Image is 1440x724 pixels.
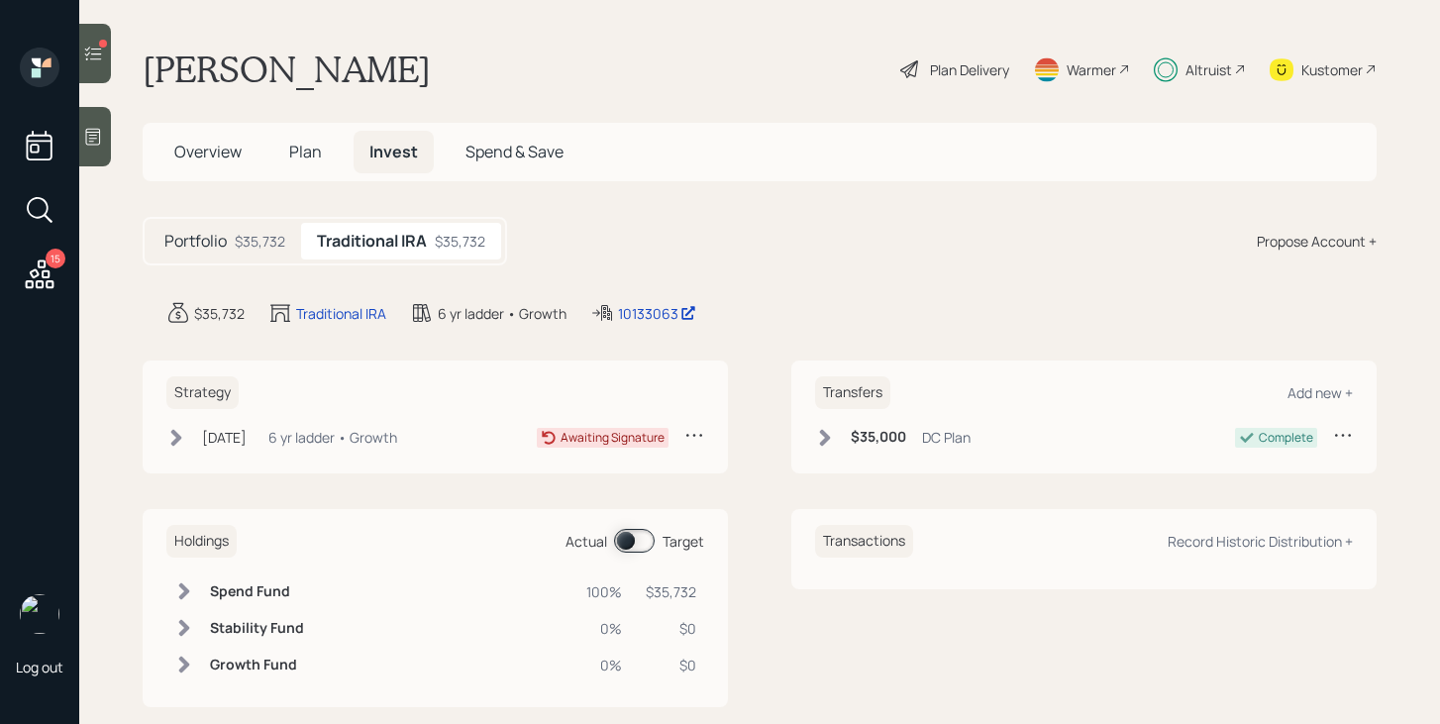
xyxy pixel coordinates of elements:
[1185,59,1232,80] div: Altruist
[561,429,665,447] div: Awaiting Signature
[289,141,322,162] span: Plan
[1067,59,1116,80] div: Warmer
[815,525,913,558] h6: Transactions
[369,141,418,162] span: Invest
[618,303,696,324] div: 10133063
[317,232,427,251] h5: Traditional IRA
[586,581,622,602] div: 100%
[586,618,622,639] div: 0%
[235,231,285,252] div: $35,732
[210,583,304,600] h6: Spend Fund
[646,581,696,602] div: $35,732
[566,531,607,552] div: Actual
[268,427,397,448] div: 6 yr ladder • Growth
[435,231,485,252] div: $35,732
[202,427,247,448] div: [DATE]
[1257,231,1377,252] div: Propose Account +
[166,525,237,558] h6: Holdings
[438,303,566,324] div: 6 yr ladder • Growth
[1301,59,1363,80] div: Kustomer
[164,232,227,251] h5: Portfolio
[1287,383,1353,402] div: Add new +
[143,48,431,91] h1: [PERSON_NAME]
[646,655,696,675] div: $0
[1259,429,1313,447] div: Complete
[930,59,1009,80] div: Plan Delivery
[646,618,696,639] div: $0
[210,657,304,673] h6: Growth Fund
[210,620,304,637] h6: Stability Fund
[16,658,63,676] div: Log out
[922,427,971,448] div: DC Plan
[166,376,239,409] h6: Strategy
[465,141,564,162] span: Spend & Save
[815,376,890,409] h6: Transfers
[851,429,906,446] h6: $35,000
[296,303,386,324] div: Traditional IRA
[20,594,59,634] img: michael-russo-headshot.png
[174,141,242,162] span: Overview
[663,531,704,552] div: Target
[194,303,245,324] div: $35,732
[1168,532,1353,551] div: Record Historic Distribution +
[586,655,622,675] div: 0%
[46,249,65,268] div: 15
